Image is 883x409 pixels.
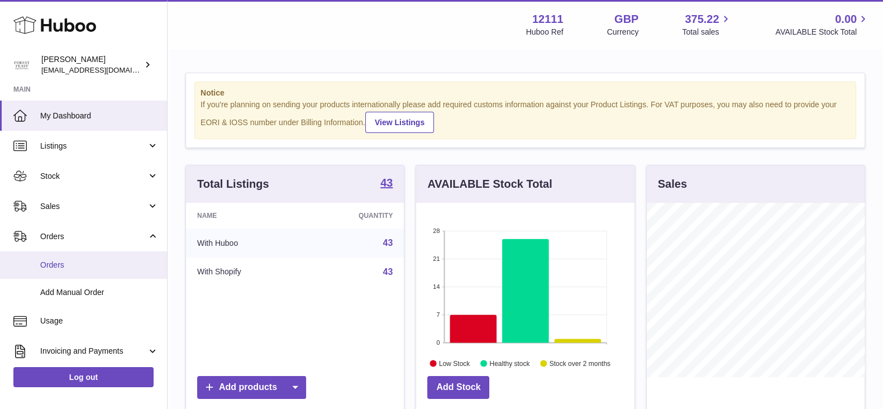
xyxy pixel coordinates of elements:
[383,238,393,248] a: 43
[775,27,870,37] span: AVAILABLE Stock Total
[658,177,687,192] h3: Sales
[197,376,306,399] a: Add products
[607,27,639,37] div: Currency
[532,12,564,27] strong: 12111
[13,367,154,387] a: Log out
[427,376,489,399] a: Add Stock
[380,177,393,188] strong: 43
[40,141,147,151] span: Listings
[433,283,440,290] text: 14
[427,177,552,192] h3: AVAILABLE Stock Total
[383,267,393,277] a: 43
[201,88,850,98] strong: Notice
[835,12,857,27] span: 0.00
[365,112,434,133] a: View Listings
[186,229,303,258] td: With Huboo
[186,203,303,229] th: Name
[40,260,159,270] span: Orders
[197,177,269,192] h3: Total Listings
[40,171,147,182] span: Stock
[40,346,147,356] span: Invoicing and Payments
[201,99,850,133] div: If you're planning on sending your products internationally please add required customs informati...
[685,12,719,27] span: 375.22
[13,56,30,73] img: bronaghc@forestfeast.com
[526,27,564,37] div: Huboo Ref
[437,339,440,346] text: 0
[433,255,440,262] text: 21
[682,12,732,37] a: 375.22 Total sales
[775,12,870,37] a: 0.00 AVAILABLE Stock Total
[303,203,404,229] th: Quantity
[40,316,159,326] span: Usage
[380,177,393,191] a: 43
[433,227,440,234] text: 28
[40,201,147,212] span: Sales
[437,311,440,318] text: 7
[614,12,638,27] strong: GBP
[186,258,303,287] td: With Shopify
[550,359,610,367] text: Stock over 2 months
[40,287,159,298] span: Add Manual Order
[682,27,732,37] span: Total sales
[40,231,147,242] span: Orders
[439,359,470,367] text: Low Stock
[41,65,164,74] span: [EMAIL_ADDRESS][DOMAIN_NAME]
[490,359,531,367] text: Healthy stock
[41,54,142,75] div: [PERSON_NAME]
[40,111,159,121] span: My Dashboard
